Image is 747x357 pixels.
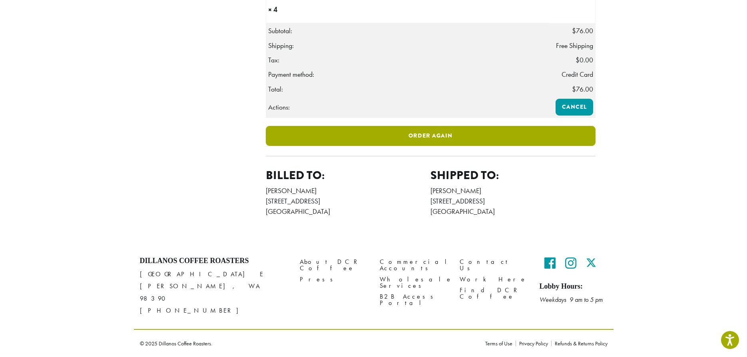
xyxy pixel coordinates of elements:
h2: Billed to: [266,168,431,182]
a: Press [300,274,368,285]
th: Payment method: [266,67,549,82]
h2: Shipped to: [430,168,596,182]
th: Actions: [266,97,549,118]
th: Shipping: [266,38,549,53]
strong: × 4 [268,4,319,15]
a: Terms of Use [485,341,516,346]
h5: Lobby Hours: [540,282,608,291]
a: B2B Access Portal [380,291,448,308]
em: Weekdays 9 am to 5 pm [540,295,603,304]
a: Refunds & Returns Policy [551,341,608,346]
span: $ [572,26,576,35]
p: [GEOGRAPHIC_DATA] E [PERSON_NAME], WA 98390 [PHONE_NUMBER] [140,268,288,316]
a: Order again [266,126,596,146]
th: Total: [266,82,549,97]
a: Find DCR Coffee [460,285,528,302]
a: Wholesale Services [380,274,448,291]
span: 76.00 [572,85,593,94]
span: 0.00 [576,56,593,64]
td: Free Shipping [549,38,595,53]
span: $ [576,56,580,64]
a: Contact Us [460,257,528,274]
a: Privacy Policy [516,341,551,346]
th: Tax: [266,53,549,67]
address: [PERSON_NAME] [STREET_ADDRESS] [GEOGRAPHIC_DATA] [266,185,431,217]
th: Subtotal: [266,24,549,38]
span: 76.00 [572,26,593,35]
p: © 2025 Dillanos Coffee Roasters. [140,341,473,346]
h4: Dillanos Coffee Roasters [140,257,288,265]
a: Work Here [460,274,528,285]
a: Commercial Accounts [380,257,448,274]
span: $ [572,85,576,94]
address: [PERSON_NAME] [STREET_ADDRESS] [GEOGRAPHIC_DATA] [430,185,596,217]
a: About DCR Coffee [300,257,368,274]
td: Credit Card [549,67,595,82]
a: Cancel order 355196 [556,99,593,116]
